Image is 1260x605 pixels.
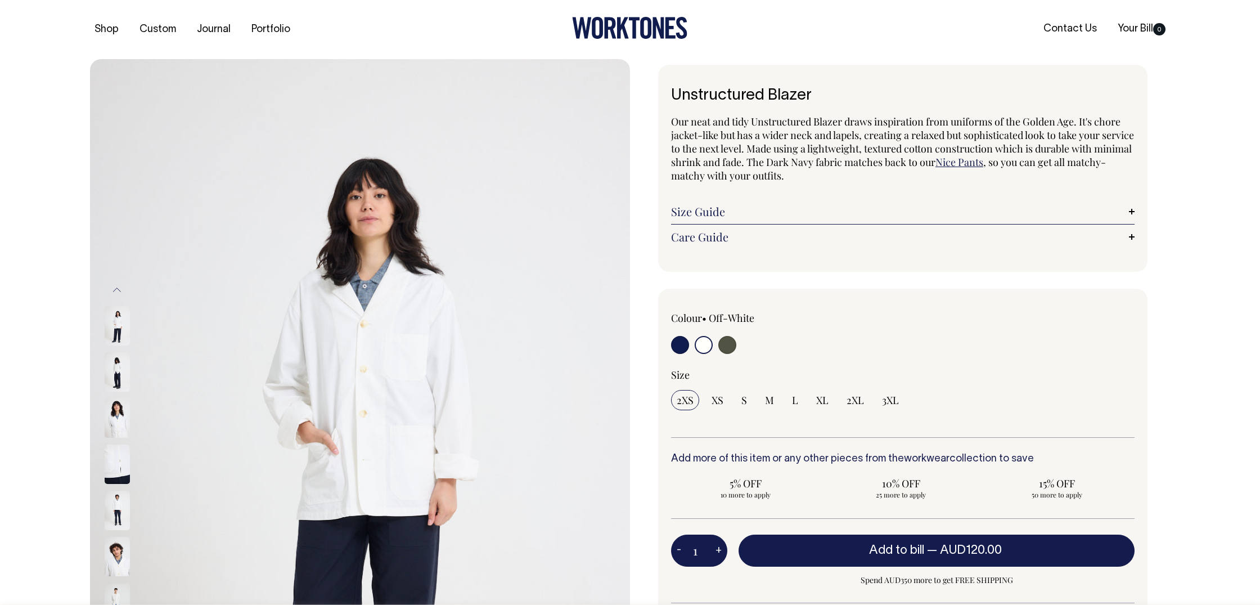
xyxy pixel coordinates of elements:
input: XL [811,390,834,410]
span: 0 [1153,23,1165,35]
span: AUD120.00 [940,545,1002,556]
a: Contact Us [1039,20,1101,38]
span: 10% OFF [832,477,970,490]
div: Size [671,368,1135,382]
input: 10% OFF 25 more to apply [827,473,976,503]
span: — [927,545,1005,556]
span: • [702,311,706,325]
label: Off-White [709,311,754,325]
input: 3XL [876,390,904,410]
span: 3XL [882,393,899,407]
span: L [792,393,798,407]
span: S [741,393,747,407]
span: M [765,393,774,407]
input: 5% OFF 10 more to apply [671,473,820,503]
span: Our neat and tidy Unstructured Blazer draws inspiration from uniforms of the Golden Age. It's cho... [671,115,1134,169]
input: 2XL [841,390,870,410]
span: 25 more to apply [832,490,970,499]
span: Add to bill [869,545,924,556]
img: off-white [105,398,130,438]
a: Custom [135,20,181,39]
input: 15% OFF 50 more to apply [982,473,1131,503]
img: off-white [105,445,130,484]
input: 2XS [671,390,699,410]
div: Colour [671,311,857,325]
span: Spend AUD350 more to get FREE SHIPPING [739,573,1135,587]
span: XS [712,393,723,407]
h1: Unstructured Blazer [671,87,1135,105]
a: Size Guide [671,205,1135,218]
a: Nice Pants [935,155,983,169]
input: L [786,390,804,410]
span: , so you can get all matchy-matchy with your outfits. [671,155,1106,182]
img: off-white [105,352,130,392]
span: 2XS [677,393,694,407]
span: 2XL [847,393,864,407]
a: Care Guide [671,230,1135,244]
button: - [671,540,687,562]
a: Portfolio [247,20,295,39]
input: M [759,390,780,410]
span: 15% OFF [988,477,1126,490]
a: workwear [904,454,949,464]
button: Previous [109,277,125,303]
span: 5% OFF [677,477,814,490]
button: Add to bill —AUD120.00 [739,535,1135,566]
span: XL [816,393,829,407]
input: S [736,390,753,410]
input: XS [706,390,729,410]
h6: Add more of this item or any other pieces from the collection to save [671,454,1135,465]
img: off-white [105,491,130,530]
span: 50 more to apply [988,490,1126,499]
img: off-white [105,306,130,346]
span: 10 more to apply [677,490,814,499]
button: + [710,540,727,562]
a: Shop [90,20,123,39]
a: Journal [192,20,235,39]
a: Your Bill0 [1113,20,1170,38]
img: off-white [105,537,130,576]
